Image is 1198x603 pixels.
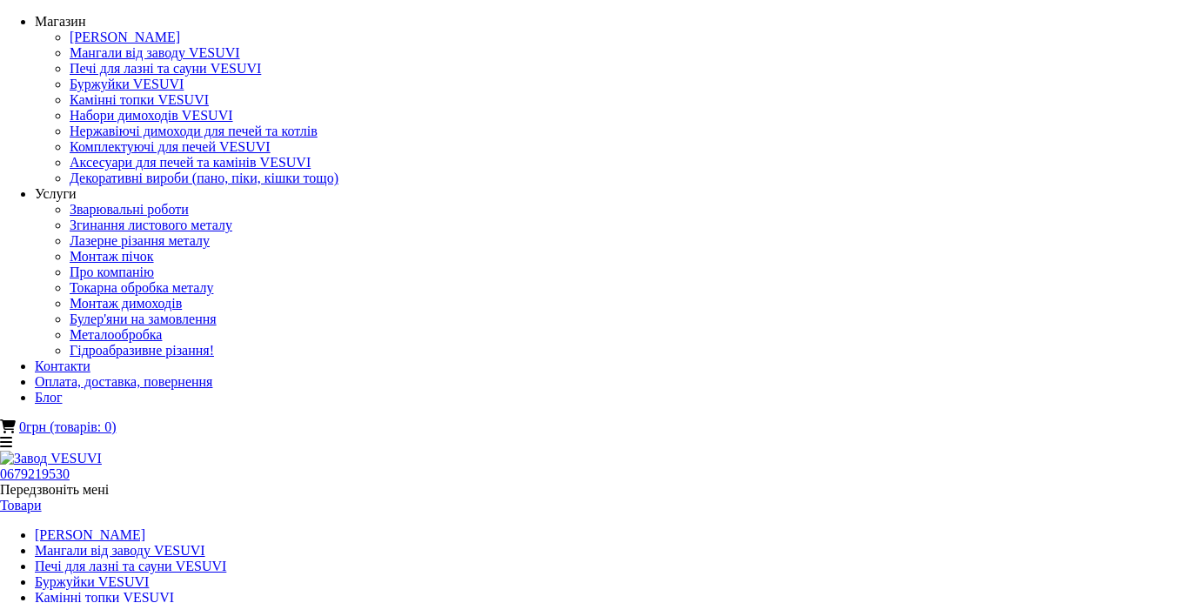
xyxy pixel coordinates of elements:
[35,358,90,373] a: Контакти
[35,559,226,573] a: Печі для лазні та сауни VESUVI
[35,14,1198,30] div: Магазин
[70,249,154,264] a: Монтаж пічок
[70,155,311,170] a: Аксесуари для печей та камінів VESUVI
[70,233,210,248] a: Лазерне різання металу
[35,527,145,542] a: [PERSON_NAME]
[70,343,214,358] a: Гідроабразивне різання!
[70,92,209,107] a: Камінні топки VESUVI
[35,186,1198,202] div: Услуги
[70,171,338,185] a: Декоративні вироби (пано, піки, кішки тощо)
[70,108,233,123] a: Набори димоходів VESUVI
[70,45,240,60] a: Мангали від заводу VESUVI
[70,202,189,217] a: Зварювальні роботи
[70,312,217,326] a: Булер'яни на замовлення
[70,296,182,311] a: Монтаж димоходів
[35,574,149,589] a: Буржуйки VESUVI
[70,30,180,44] a: [PERSON_NAME]
[70,61,261,76] a: Печі для лазні та сауни VESUVI
[70,280,213,295] a: Токарна обробка металу
[19,419,116,434] a: 0грн (товарів: 0)
[70,139,271,154] a: Комплектуючі для печей VESUVI
[35,543,205,558] a: Мангали від заводу VESUVI
[70,265,154,279] a: Про компанію
[35,390,63,405] a: Блог
[70,124,318,138] a: Нержавіючі димоходи для печей та котлів
[35,374,212,389] a: Оплата, доставка, повернення
[70,327,162,342] a: Металообробка
[70,77,184,91] a: Буржуйки VESUVI
[70,218,232,232] a: Згинання листового металу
